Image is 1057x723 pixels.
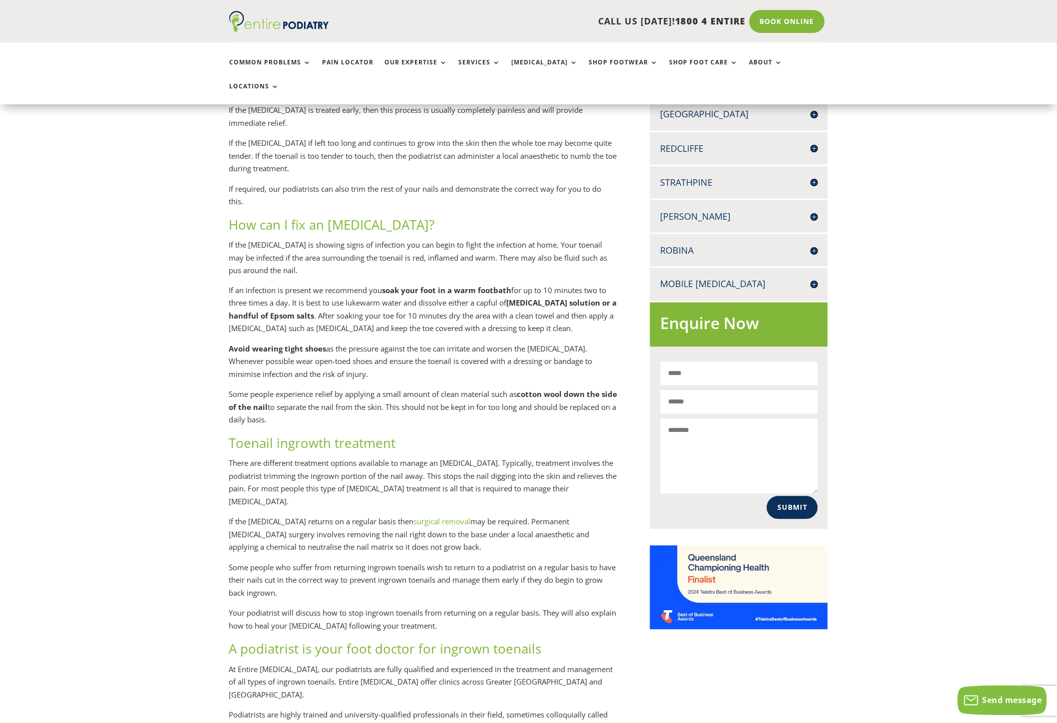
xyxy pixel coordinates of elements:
[229,389,618,412] strong: cotton wool down the side of the nail
[229,607,618,640] p: Your podiatrist will discuss how to stop ingrown toenails from returning on a regular basis. They...
[229,298,617,321] strong: [MEDICAL_DATA] solution or a handful of Epsom salts
[229,434,396,452] span: Toenail ingrowth treatment
[958,686,1047,716] button: Send message
[660,142,818,155] h4: Redcliffe
[749,59,783,80] a: About
[382,286,512,296] strong: soak your foot in a warm footbath
[660,244,818,257] h4: Robina
[229,24,329,34] a: Entire Podiatry
[660,108,818,120] h4: [GEOGRAPHIC_DATA]
[322,59,373,80] a: Pain Locator
[229,344,327,354] strong: Avoid wearing tight shoes
[660,210,818,223] h4: [PERSON_NAME]
[229,83,279,104] a: Locations
[229,216,435,234] span: How can I fix an [MEDICAL_DATA]?
[660,278,818,291] h4: Mobile [MEDICAL_DATA]
[767,496,818,519] button: Submit
[983,695,1042,706] span: Send message
[229,285,618,343] p: If an infection is present we recommend you for up to 10 minutes two to three times a day. It is ...
[229,388,618,434] p: Some people experience relief by applying a small amount of clean material such as to separate th...
[458,59,500,80] a: Services
[384,59,447,80] a: Our Expertise
[650,546,828,630] img: Telstra Business Awards QLD State Finalist - Championing Health Category
[660,313,818,340] h2: Enquire Now
[229,457,618,516] p: There are different treatment options available to manage an [MEDICAL_DATA]. Typically, treatment...
[229,104,618,137] p: If the [MEDICAL_DATA] is treated early, then this process is usually completely painless and will...
[749,10,825,33] a: Book Online
[650,622,828,632] a: Telstra Business Awards QLD State Finalist - Championing Health Category
[367,15,746,28] p: CALL US [DATE]!
[229,11,329,32] img: logo (1)
[229,562,618,608] p: Some people who suffer from returning ingrown toenails wish to return to a podiatrist on a regula...
[511,59,578,80] a: [MEDICAL_DATA]
[669,59,738,80] a: Shop Foot Care
[414,517,471,527] a: surgical removal
[229,640,542,658] span: A podiatrist is your foot doctor for ingrown toenails
[589,59,658,80] a: Shop Footwear
[229,664,618,710] p: At Entire [MEDICAL_DATA], our podiatrists are fully qualified and experienced in the treatment an...
[660,176,818,189] h4: Strathpine
[229,239,618,285] p: If the [MEDICAL_DATA] is showing signs of infection you can begin to fight the infection at home....
[229,183,618,216] p: If required, our podiatrists can also trim the rest of your nails and demonstrate the correct way...
[229,516,618,562] p: If the [MEDICAL_DATA] returns on a regular basis then may be required. Permanent [MEDICAL_DATA] s...
[229,59,311,80] a: Common Problems
[229,343,618,389] p: as the pressure against the toe can irritate and worsen the [MEDICAL_DATA]. Whenever possible wea...
[229,137,618,183] p: If the [MEDICAL_DATA] if left too long and continues to grow into the skin then the whole toe may...
[675,15,746,27] span: 1800 4 ENTIRE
